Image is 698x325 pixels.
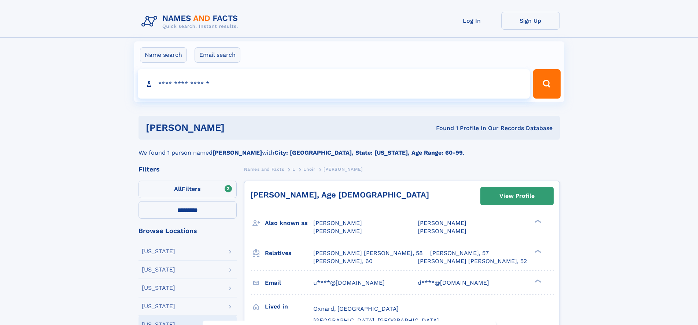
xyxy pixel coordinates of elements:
[313,219,362,226] span: [PERSON_NAME]
[142,285,175,291] div: [US_STATE]
[265,300,313,313] h3: Lived in
[533,249,542,254] div: ❯
[303,167,315,172] span: Lhoir
[501,12,560,30] a: Sign Up
[533,219,542,224] div: ❯
[265,247,313,259] h3: Relatives
[430,249,489,257] a: [PERSON_NAME], 57
[499,188,535,204] div: View Profile
[139,12,244,32] img: Logo Names and Facts
[418,257,527,265] a: [PERSON_NAME] [PERSON_NAME], 52
[313,228,362,234] span: [PERSON_NAME]
[213,149,262,156] b: [PERSON_NAME]
[418,228,466,234] span: [PERSON_NAME]
[174,185,182,192] span: All
[140,47,187,63] label: Name search
[265,277,313,289] h3: Email
[533,69,560,99] button: Search Button
[313,305,399,312] span: Oxnard, [GEOGRAPHIC_DATA]
[138,69,530,99] input: search input
[292,165,295,174] a: L
[443,12,501,30] a: Log In
[418,219,466,226] span: [PERSON_NAME]
[146,123,330,132] h1: [PERSON_NAME]
[139,228,237,234] div: Browse Locations
[274,149,463,156] b: City: [GEOGRAPHIC_DATA], State: [US_STATE], Age Range: 60-99
[265,217,313,229] h3: Also known as
[244,165,284,174] a: Names and Facts
[313,249,423,257] a: [PERSON_NAME] [PERSON_NAME], 58
[195,47,240,63] label: Email search
[139,140,560,157] div: We found 1 person named with .
[250,190,429,199] a: [PERSON_NAME], Age [DEMOGRAPHIC_DATA]
[533,278,542,283] div: ❯
[142,267,175,273] div: [US_STATE]
[139,181,237,198] label: Filters
[139,166,237,173] div: Filters
[142,248,175,254] div: [US_STATE]
[313,257,373,265] a: [PERSON_NAME], 60
[313,317,439,324] span: [GEOGRAPHIC_DATA], [GEOGRAPHIC_DATA]
[481,187,553,205] a: View Profile
[330,124,553,132] div: Found 1 Profile In Our Records Database
[324,167,363,172] span: [PERSON_NAME]
[303,165,315,174] a: Lhoir
[142,303,175,309] div: [US_STATE]
[292,167,295,172] span: L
